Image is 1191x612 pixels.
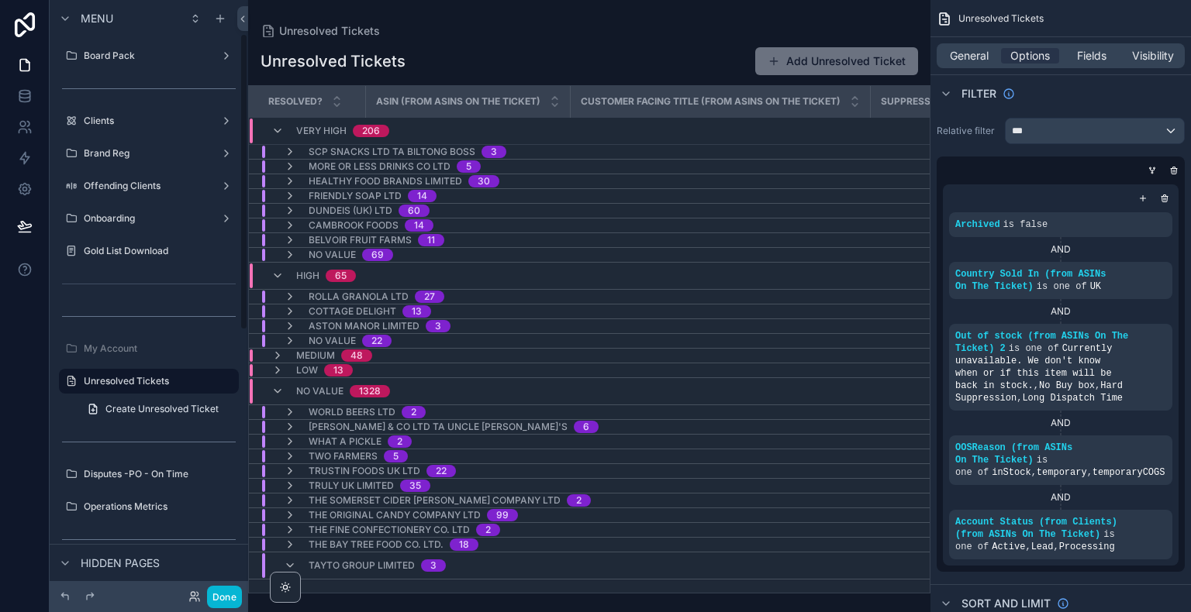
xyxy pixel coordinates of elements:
[84,500,236,513] label: Operations Metrics
[583,421,589,433] div: 6
[937,125,999,137] label: Relative filter
[1010,48,1050,64] span: Options
[309,450,378,462] span: Two Farmers
[261,50,406,72] h1: Unresolved Tickets
[84,468,236,480] label: Disputes -PO - On Time
[581,95,841,108] span: Customer Facing Title (from ASINs On The Ticket)
[576,494,582,507] div: 2
[309,465,420,477] span: Trustin Foods UK Ltd
[371,335,382,347] div: 22
[955,331,1128,354] span: Out of stock (from ASINs On The Ticket) 2
[81,11,113,26] span: Menu
[1077,48,1106,64] span: Fields
[992,467,1165,478] span: inStock temporary temporaryCOGS
[78,397,239,421] a: Create Unresolved Ticket
[478,175,490,187] div: 30
[84,147,214,160] label: Brand Reg
[466,160,471,173] div: 5
[207,586,242,608] button: Done
[309,249,356,261] span: No value
[309,146,475,158] span: SCP Snacks Ltd TA Biltong Boss
[350,349,363,362] div: 48
[949,491,1172,504] div: AND
[84,50,214,62] label: Board Pack
[59,336,239,361] a: My Account
[459,538,469,551] div: 18
[961,86,996,101] span: Filter
[1003,219,1048,230] span: is false
[59,462,239,487] a: Disputes -PO - On Time
[371,249,384,261] div: 69
[59,174,239,198] a: Offending Clients
[949,243,1172,256] div: AND
[411,406,416,418] div: 2
[309,421,568,433] span: [PERSON_NAME] & Co Ltd TA Uncle [PERSON_NAME]'s
[59,369,239,394] a: Unresolved Tickets
[309,175,462,187] span: Healthy Food Brands Limited
[309,320,419,332] span: Aston Manor Limited
[105,403,219,415] span: Create Unresolved Ticket
[296,349,335,362] span: Medium
[1034,380,1039,391] span: ,
[309,335,356,347] span: No value
[309,435,381,448] span: What A Pickle
[84,115,214,127] label: Clients
[309,494,561,507] span: The Somerset Cider [PERSON_NAME] Company Ltd
[309,538,444,551] span: The Bay Tree Food Co. Ltd.
[81,555,160,571] span: Hidden pages
[335,270,347,282] div: 65
[1025,542,1030,552] span: ,
[955,517,1117,540] span: Account Status (from Clients) (from ASINs On The Ticket)
[279,23,380,39] span: Unresolved Tickets
[84,245,236,257] label: Gold List Download
[427,234,435,246] div: 11
[409,480,421,492] div: 35
[84,375,230,387] label: Unresolved Tickets
[955,343,1123,404] span: Currently unavailable. We don't know when or if this item will be back in stock. No Buy box Hard ...
[59,206,239,231] a: Onboarding
[362,125,380,137] div: 206
[755,47,918,75] button: Add Unresolved Ticket
[268,95,323,108] span: Resolved?
[1053,542,1058,552] span: ,
[414,219,424,232] div: 14
[309,205,392,217] span: Dundeis (UK) Ltd
[59,239,239,263] a: Gold List Download
[261,23,380,39] a: Unresolved Tickets
[309,219,399,232] span: Cambrook Foods
[296,385,343,397] span: No value
[955,442,1072,466] span: OOSReason (from ASINs On The Ticket)
[491,146,497,158] div: 3
[376,95,540,108] span: ASIN (from ASINs On The Ticket)
[485,524,491,536] div: 2
[496,509,509,521] div: 99
[958,12,1044,25] span: Unresolved Tickets
[1037,281,1087,292] span: is one of
[333,364,343,376] div: 13
[309,160,451,173] span: More or Less Drinks Co Ltd
[435,320,441,332] div: 3
[309,234,412,246] span: Belvoir Fruit Farms
[84,342,236,355] label: My Account
[296,364,318,376] span: Low
[309,305,396,318] span: Cottage Delight
[436,465,447,477] div: 22
[955,219,1000,230] span: Archived
[309,406,395,418] span: World Beers Ltd
[59,141,239,166] a: Brand Reg
[84,180,214,192] label: Offending Clients
[1087,467,1093,478] span: ,
[992,542,1114,552] span: Active Lead Processing
[59,43,239,68] a: Board Pack
[881,95,1021,108] span: Suppression/Fault Reason
[309,509,481,521] span: The Original Candy Company Ltd
[296,270,319,282] span: High
[950,48,989,64] span: General
[1132,48,1174,64] span: Visibility
[59,494,239,519] a: Operations Metrics
[309,524,470,536] span: The Fine Confectionery Co. Ltd
[412,305,422,318] div: 13
[309,190,402,202] span: Friendly Soap Ltd
[309,291,409,303] span: Rolla Granola Ltd
[424,291,435,303] div: 27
